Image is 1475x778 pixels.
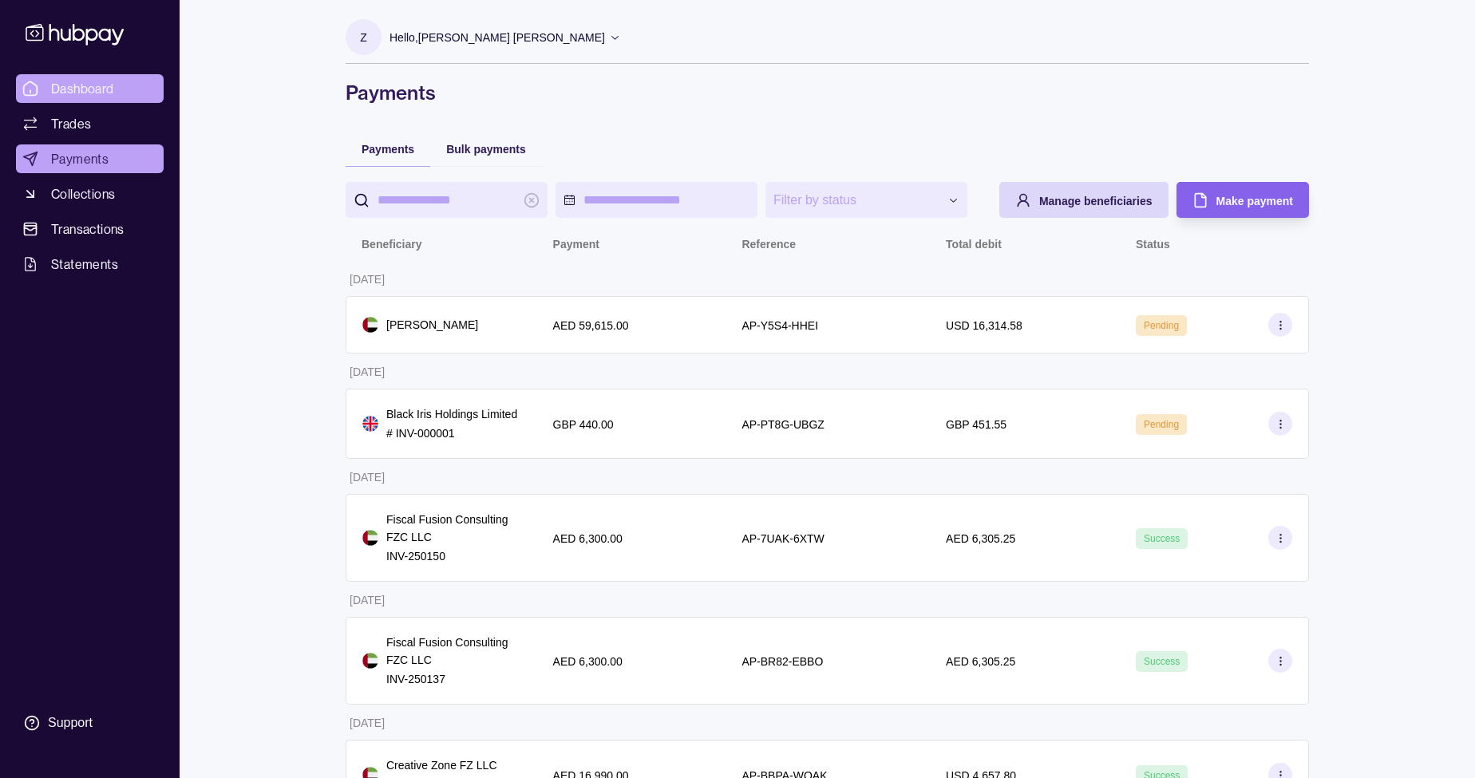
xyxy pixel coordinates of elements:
p: AP-BR82-EBBO [741,655,823,668]
p: # INV-000001 [386,425,517,442]
span: Payments [362,143,414,156]
span: Success [1144,656,1180,667]
span: Pending [1144,419,1179,430]
span: Trades [51,114,91,133]
a: Statements [16,250,164,278]
span: Success [1144,533,1180,544]
a: Collections [16,180,164,208]
button: Manage beneficiaries [999,182,1169,218]
span: Make payment [1216,195,1293,207]
input: search [378,182,516,218]
p: AED 6,300.00 [553,655,623,668]
p: Z [360,29,367,46]
img: ae [362,530,378,546]
span: Manage beneficiaries [1039,195,1153,207]
p: Beneficiary [362,238,421,251]
p: AP-PT8G-UBGZ [741,418,824,431]
a: Transactions [16,215,164,243]
span: Bulk payments [446,143,526,156]
p: GBP 451.55 [946,418,1006,431]
p: INV-250150 [386,547,521,565]
a: Support [16,706,164,740]
p: AED 59,615.00 [553,319,629,332]
p: AED 6,305.25 [946,532,1015,545]
span: Collections [51,184,115,203]
p: Total debit [946,238,1002,251]
p: Fiscal Fusion Consulting FZC LLC [386,511,521,546]
p: Fiscal Fusion Consulting FZC LLC [386,634,521,669]
h1: Payments [346,80,1309,105]
div: Support [48,714,93,732]
img: gb [362,416,378,432]
p: Payment [553,238,599,251]
a: Payments [16,144,164,173]
p: AED 6,305.25 [946,655,1015,668]
p: USD 16,314.58 [946,319,1022,332]
p: AP-Y5S4-HHEI [741,319,818,332]
p: Creative Zone FZ LLC [386,756,497,774]
p: Black Iris Holdings Limited [386,405,517,423]
button: Make payment [1176,182,1309,218]
p: [DATE] [350,365,385,378]
span: Transactions [51,219,125,239]
p: AP-7UAK-6XTW [741,532,824,545]
p: INV-250137 [386,670,521,688]
p: GBP 440.00 [553,418,614,431]
p: Status [1136,238,1170,251]
a: Trades [16,109,164,138]
p: Reference [741,238,796,251]
p: AED 6,300.00 [553,532,623,545]
img: ae [362,317,378,333]
p: [DATE] [350,594,385,606]
p: Hello, [PERSON_NAME] [PERSON_NAME] [390,29,605,46]
p: [DATE] [350,717,385,729]
p: [DATE] [350,273,385,286]
a: Dashboard [16,74,164,103]
p: [DATE] [350,471,385,484]
img: ae [362,653,378,669]
span: Pending [1144,320,1179,331]
p: [PERSON_NAME] [386,316,478,334]
span: Payments [51,149,109,168]
span: Statements [51,255,118,274]
span: Dashboard [51,79,114,98]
